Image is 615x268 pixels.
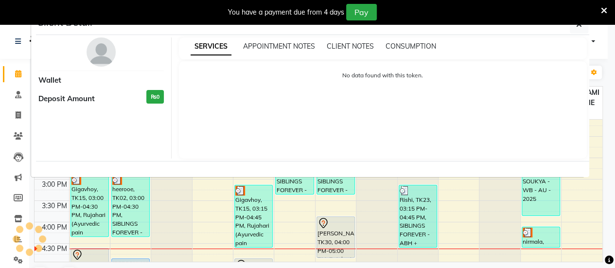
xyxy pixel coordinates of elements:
[346,4,377,20] button: Pay
[38,75,61,86] span: Wallet
[189,71,577,80] p: No data found with this token.
[243,42,315,51] span: APPOINTMENT NOTES
[87,37,116,67] img: avatar
[386,42,436,51] span: CONSUMPTION
[228,7,344,18] div: You have a payment due from 4 days
[38,93,95,105] span: Deposit Amount
[191,38,231,55] span: SERVICES
[327,42,374,51] span: CLIENT NOTES
[146,90,164,104] h3: ₨0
